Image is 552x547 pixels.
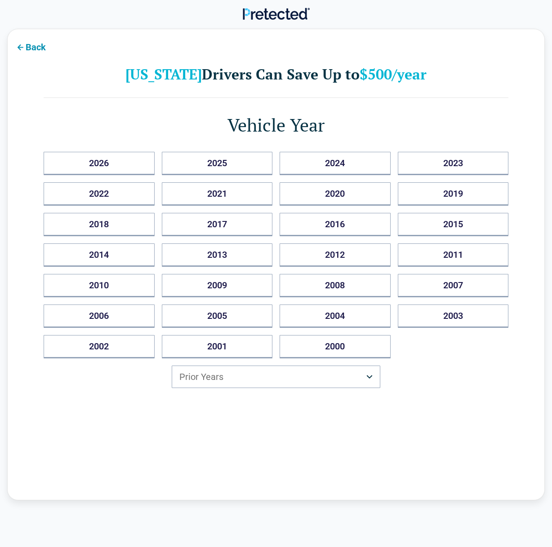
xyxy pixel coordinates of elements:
[44,304,155,328] button: 2006
[44,274,155,297] button: 2010
[44,182,155,206] button: 2022
[398,182,509,206] button: 2019
[280,182,391,206] button: 2020
[398,213,509,236] button: 2015
[8,36,53,57] button: Back
[162,304,273,328] button: 2005
[398,304,509,328] button: 2003
[280,152,391,175] button: 2024
[44,335,155,358] button: 2002
[162,243,273,267] button: 2013
[44,213,155,236] button: 2018
[162,152,273,175] button: 2025
[44,65,508,83] h2: Drivers Can Save Up to
[280,304,391,328] button: 2004
[125,65,202,84] b: [US_STATE]
[44,243,155,267] button: 2014
[162,335,273,358] button: 2001
[44,112,508,137] h1: Vehicle Year
[172,366,380,388] button: Prior Years
[162,182,273,206] button: 2021
[398,274,509,297] button: 2007
[280,274,391,297] button: 2008
[162,213,273,236] button: 2017
[398,152,509,175] button: 2023
[398,243,509,267] button: 2011
[44,152,155,175] button: 2026
[162,274,273,297] button: 2009
[280,335,391,358] button: 2000
[360,65,427,84] b: $500/year
[280,213,391,236] button: 2016
[280,243,391,267] button: 2012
